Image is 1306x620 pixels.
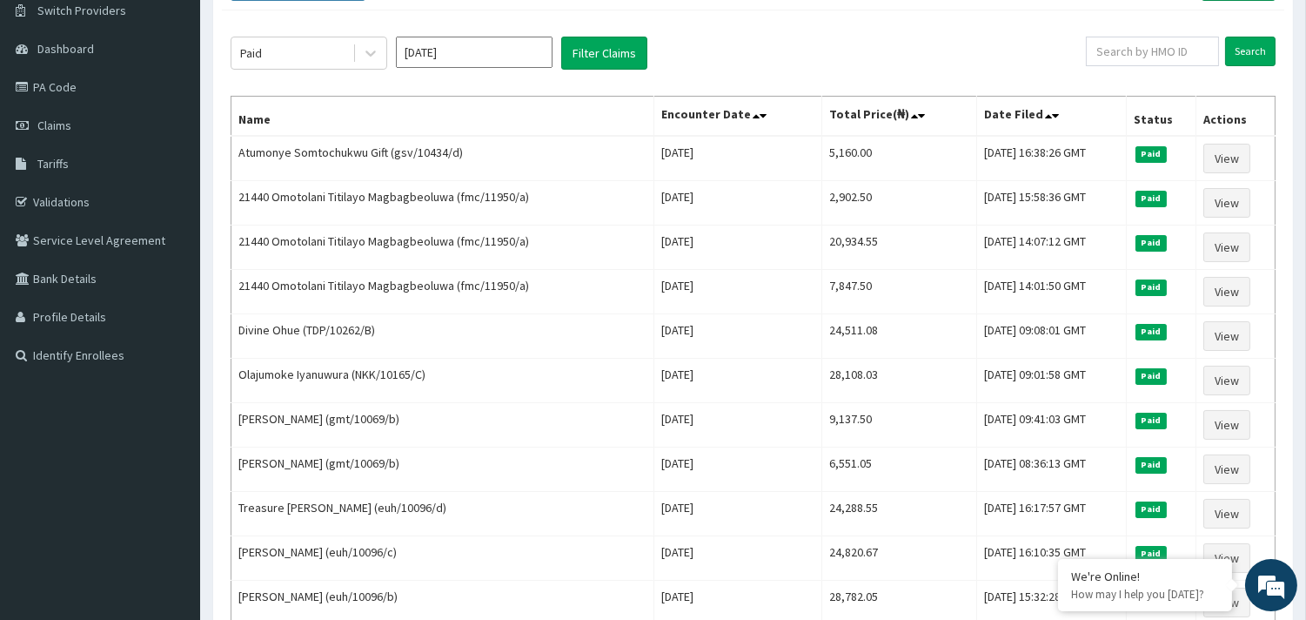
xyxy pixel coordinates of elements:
[32,87,70,131] img: d_794563401_company_1708531726252_794563401
[1203,499,1250,529] a: View
[231,136,654,181] td: Atumonye Somtochukwu Gift (gsv/10434/d)
[396,37,553,68] input: Select Month and Year
[977,492,1127,536] td: [DATE] 16:17:57 GMT
[1203,455,1250,484] a: View
[240,44,262,62] div: Paid
[1135,502,1167,517] span: Paid
[1135,235,1167,251] span: Paid
[977,536,1127,581] td: [DATE] 16:10:35 GMT
[977,181,1127,226] td: [DATE] 15:58:36 GMT
[1203,232,1250,262] a: View
[821,448,976,492] td: 6,551.05
[654,270,822,314] td: [DATE]
[654,226,822,270] td: [DATE]
[821,536,976,581] td: 24,820.67
[90,98,292,120] div: Chat with us now
[654,359,822,403] td: [DATE]
[231,270,654,314] td: 21440 Omotolani Titilayo Magbagbeoluwa (fmc/11950/a)
[1225,37,1276,66] input: Search
[1135,324,1167,340] span: Paid
[1071,569,1219,584] div: We're Online!
[977,226,1127,270] td: [DATE] 14:07:12 GMT
[231,403,654,448] td: [PERSON_NAME] (gmt/10069/b)
[654,97,822,137] th: Encounter Date
[1135,368,1167,384] span: Paid
[1071,587,1219,602] p: How may I help you today?
[231,448,654,492] td: [PERSON_NAME] (gmt/10069/b)
[821,359,976,403] td: 28,108.03
[1135,413,1167,428] span: Paid
[1203,277,1250,307] a: View
[654,448,822,492] td: [DATE]
[977,314,1127,359] td: [DATE] 09:08:01 GMT
[654,314,822,359] td: [DATE]
[1086,37,1219,66] input: Search by HMO ID
[1135,146,1167,162] span: Paid
[977,359,1127,403] td: [DATE] 09:01:58 GMT
[231,536,654,581] td: [PERSON_NAME] (euh/10096/c)
[1203,366,1250,395] a: View
[977,270,1127,314] td: [DATE] 14:01:50 GMT
[37,118,71,133] span: Claims
[1135,280,1167,295] span: Paid
[1135,457,1167,473] span: Paid
[1195,97,1275,137] th: Actions
[231,314,654,359] td: Divine Ohue (TDP/10262/B)
[977,403,1127,448] td: [DATE] 09:41:03 GMT
[37,3,126,18] span: Switch Providers
[231,492,654,536] td: Treasure [PERSON_NAME] (euh/10096/d)
[821,97,976,137] th: Total Price(₦)
[231,97,654,137] th: Name
[977,97,1127,137] th: Date Filed
[821,403,976,448] td: 9,137.50
[101,194,240,370] span: We're online!
[1135,546,1167,562] span: Paid
[654,536,822,581] td: [DATE]
[821,270,976,314] td: 7,847.50
[977,136,1127,181] td: [DATE] 16:38:26 GMT
[561,37,647,70] button: Filter Claims
[1203,188,1250,218] a: View
[821,492,976,536] td: 24,288.55
[1127,97,1196,137] th: Status
[285,9,327,51] div: Minimize live chat window
[1203,410,1250,440] a: View
[821,226,976,270] td: 20,934.55
[1203,543,1250,573] a: View
[37,41,94,57] span: Dashboard
[654,181,822,226] td: [DATE]
[231,226,654,270] td: 21440 Omotolani Titilayo Magbagbeoluwa (fmc/11950/a)
[1135,191,1167,206] span: Paid
[821,181,976,226] td: 2,902.50
[654,403,822,448] td: [DATE]
[231,359,654,403] td: Olajumoke Iyanuwura (NKK/10165/C)
[1203,144,1250,173] a: View
[9,425,332,486] textarea: Type your message and hit 'Enter'
[231,181,654,226] td: 21440 Omotolani Titilayo Magbagbeoluwa (fmc/11950/a)
[821,136,976,181] td: 5,160.00
[1203,321,1250,351] a: View
[654,136,822,181] td: [DATE]
[821,314,976,359] td: 24,511.08
[654,492,822,536] td: [DATE]
[37,156,69,172] span: Tariffs
[977,448,1127,492] td: [DATE] 08:36:13 GMT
